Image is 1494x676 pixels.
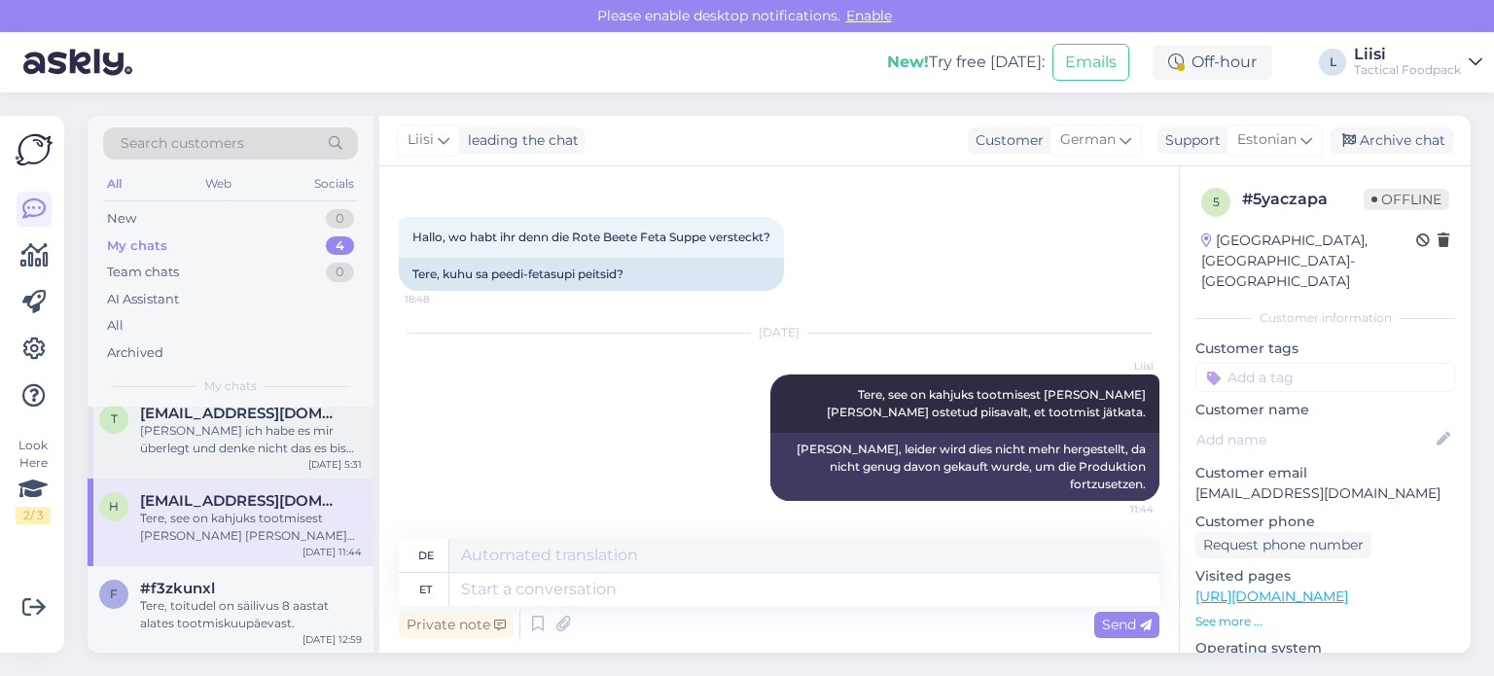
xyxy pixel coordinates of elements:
span: f [110,587,118,601]
div: My chats [107,236,167,256]
div: L [1319,49,1346,76]
span: Send [1102,616,1152,633]
div: # 5yaczapa [1242,188,1364,211]
span: H [109,499,119,514]
p: Customer email [1195,463,1455,483]
img: Askly Logo [16,131,53,168]
span: German [1060,129,1116,151]
span: Hattingberg@t-online.de [140,492,342,510]
a: [URL][DOMAIN_NAME] [1195,587,1348,605]
div: Tactical Foodpack [1354,62,1461,78]
input: Add a tag [1195,363,1455,392]
div: Team chats [107,263,179,282]
div: 0 [326,263,354,282]
div: [DATE] 12:59 [302,632,362,647]
div: New [107,209,136,229]
div: Socials [310,171,358,196]
div: [DATE] [399,324,1159,341]
span: Offline [1364,189,1449,210]
div: 2 / 3 [16,507,51,524]
div: [PERSON_NAME], leider wird dies nicht mehr hergestellt, da nicht genug davon gekauft wurde, um di... [770,433,1159,501]
div: 0 [326,209,354,229]
span: #f3zkunxl [140,580,215,597]
div: Customer information [1195,309,1455,327]
span: Hallo, wo habt ihr denn die Rote Beete Feta Suppe versteckt? [412,230,770,244]
div: Tere, toitudel on säilivus 8 aastat alates tootmiskuupäevast. [140,597,362,632]
span: Liisi [1081,359,1154,374]
div: 4 [326,236,354,256]
div: [GEOGRAPHIC_DATA], [GEOGRAPHIC_DATA]-[GEOGRAPHIC_DATA] [1201,231,1416,292]
span: Search customers [121,133,244,154]
span: Liisi [408,129,434,151]
div: Web [201,171,235,196]
a: LiisiTactical Foodpack [1354,47,1482,78]
span: t [111,411,118,426]
p: Visited pages [1195,566,1455,587]
div: Off-hour [1153,45,1272,80]
span: 18:48 [405,292,478,306]
div: [PERSON_NAME] ich habe es mir überlegt und denke nicht das es bis dahin kommt deshalb würde ich g... [140,422,362,457]
div: [DATE] 11:44 [302,545,362,559]
div: et [419,573,432,606]
p: Customer name [1195,400,1455,420]
div: Archived [107,343,163,363]
span: tufan9288@gmail.com [140,405,342,422]
span: Estonian [1237,129,1297,151]
div: Customer [968,130,1044,151]
div: Liisi [1354,47,1461,62]
div: Try free [DATE]: [887,51,1045,74]
div: Support [1157,130,1221,151]
div: leading the chat [460,130,579,151]
div: Look Here [16,437,51,524]
b: New! [887,53,929,71]
div: AI Assistant [107,290,179,309]
div: Tere, kuhu sa peedi-fetasupi peitsid? [399,258,784,291]
p: [EMAIL_ADDRESS][DOMAIN_NAME] [1195,483,1455,504]
span: 11:44 [1081,502,1154,516]
div: Archive chat [1331,127,1453,154]
p: Customer tags [1195,338,1455,359]
span: Enable [840,7,898,24]
span: 5 [1213,195,1220,209]
span: Tere, see on kahjuks tootmisest [PERSON_NAME] [PERSON_NAME] ostetud piisavalt, et tootmist jätkata. [827,387,1149,419]
p: Operating system [1195,638,1455,658]
div: [DATE] 5:31 [308,457,362,472]
button: Emails [1052,44,1129,81]
p: Customer phone [1195,512,1455,532]
div: de [418,539,434,572]
div: Request phone number [1195,532,1371,558]
p: See more ... [1195,613,1455,630]
span: My chats [204,377,257,395]
input: Add name [1196,429,1433,450]
div: All [107,316,124,336]
div: Tere, see on kahjuks tootmisest [PERSON_NAME] [PERSON_NAME] ostetud piisavalt, et tootmist jätkata. [140,510,362,545]
div: Private note [399,612,514,638]
div: All [103,171,125,196]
